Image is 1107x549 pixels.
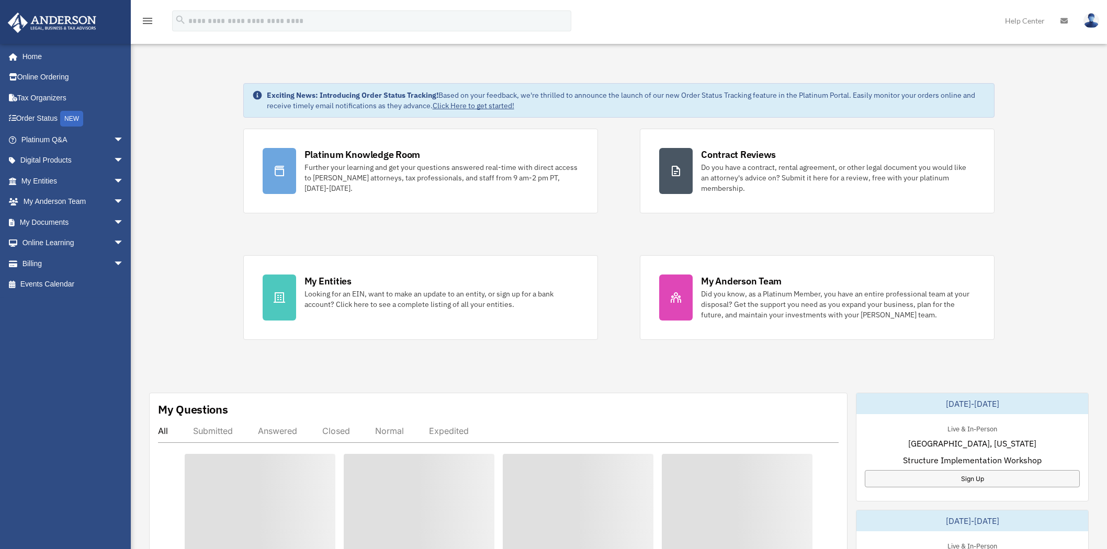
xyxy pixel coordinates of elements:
span: Structure Implementation Workshop [903,454,1042,466]
div: Expedited [429,426,469,436]
div: Do you have a contract, rental agreement, or other legal document you would like an attorney's ad... [701,162,975,193]
div: All [158,426,168,436]
div: NEW [60,111,83,127]
a: Click Here to get started! [433,101,514,110]
a: Home [7,46,134,67]
span: arrow_drop_down [114,129,134,151]
a: Online Learningarrow_drop_down [7,233,140,254]
div: Answered [258,426,297,436]
div: Further your learning and get your questions answered real-time with direct access to [PERSON_NAM... [304,162,579,193]
div: Looking for an EIN, want to make an update to an entity, or sign up for a bank account? Click her... [304,289,579,310]
a: My Entities Looking for an EIN, want to make an update to an entity, or sign up for a bank accoun... [243,255,598,340]
img: Anderson Advisors Platinum Portal [5,13,99,33]
div: My Questions [158,402,228,417]
div: My Entities [304,274,352,288]
a: My Anderson Teamarrow_drop_down [7,191,140,212]
a: Billingarrow_drop_down [7,253,140,274]
div: Did you know, as a Platinum Member, you have an entire professional team at your disposal? Get th... [701,289,975,320]
span: arrow_drop_down [114,191,134,213]
div: Platinum Knowledge Room [304,148,421,161]
div: My Anderson Team [701,274,782,288]
a: Online Ordering [7,67,140,88]
a: My Documentsarrow_drop_down [7,212,140,233]
a: Sign Up [865,470,1080,487]
a: Platinum Knowledge Room Further your learning and get your questions answered real-time with dire... [243,129,598,213]
span: arrow_drop_down [114,150,134,171]
a: Contract Reviews Do you have a contract, rental agreement, or other legal document you would like... [640,129,995,213]
div: Submitted [193,426,233,436]
span: [GEOGRAPHIC_DATA], [US_STATE] [908,437,1036,450]
strong: Exciting News: Introducing Order Status Tracking! [267,90,438,100]
div: [DATE]-[DATE] [856,393,1088,414]
div: Based on your feedback, we're thrilled to announce the launch of our new Order Status Tracking fe... [267,90,986,111]
a: Tax Organizers [7,87,140,108]
a: menu [141,18,154,27]
span: arrow_drop_down [114,170,134,192]
img: User Pic [1083,13,1099,28]
a: My Anderson Team Did you know, as a Platinum Member, you have an entire professional team at your... [640,255,995,340]
a: My Entitiesarrow_drop_down [7,170,140,191]
span: arrow_drop_down [114,233,134,254]
div: [DATE]-[DATE] [856,510,1088,531]
div: Live & In-Person [939,422,1006,433]
div: Closed [322,426,350,436]
i: search [175,14,186,26]
div: Contract Reviews [701,148,776,161]
div: Normal [375,426,404,436]
a: Platinum Q&Aarrow_drop_down [7,129,140,150]
span: arrow_drop_down [114,212,134,233]
span: arrow_drop_down [114,253,134,274]
i: menu [141,15,154,27]
a: Order StatusNEW [7,108,140,130]
a: Digital Productsarrow_drop_down [7,150,140,171]
a: Events Calendar [7,274,140,295]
